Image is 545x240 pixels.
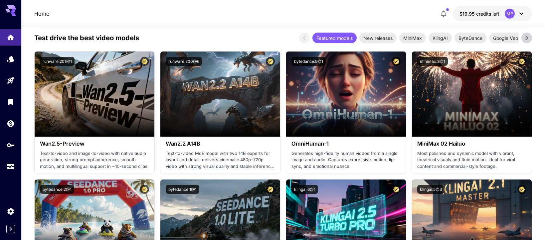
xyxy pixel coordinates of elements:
[166,150,275,170] p: Text-to-video MoE model with two 14B experts for layout and detail; delivers cinematic 480p–720p ...
[266,57,275,66] button: Certified Model – Vetted for best performance and includes a commercial license.
[166,141,275,147] h3: Wan2.2 A14B
[7,141,15,149] div: API Keys
[40,57,75,66] button: runware:201@1
[359,35,397,42] span: New releases
[286,52,406,137] img: alt
[35,52,154,137] img: alt
[453,6,532,21] button: $19.9502MP
[312,33,357,43] div: Featured models
[489,33,522,43] div: Google Veo
[399,33,426,43] div: MiniMax
[417,57,448,66] button: minimax:3@1
[517,57,526,66] button: Certified Model – Vetted for best performance and includes a commercial license.
[166,185,199,194] button: bytedance:1@1
[417,150,526,170] p: Most polished and dynamic model with vibrant, theatrical visuals and fluid motion. Ideal for vira...
[429,35,452,42] span: KlingAI
[312,35,357,42] span: Featured models
[476,11,499,17] span: credits left
[291,141,401,147] h3: OmniHuman‑1
[7,55,15,63] div: Models
[392,185,401,194] button: Certified Model – Vetted for best performance and includes a commercial license.
[412,52,532,137] img: alt
[505,9,515,19] div: MP
[291,57,326,66] button: bytedance:5@1
[266,185,275,194] button: Certified Model – Vetted for best performance and includes a commercial license.
[7,76,15,85] div: Playground
[291,150,401,170] p: Generates high-fidelity human videos from a single image and audio. Captures expressive motion, l...
[34,33,139,43] p: Test drive the best video models
[7,163,15,171] div: Usage
[140,185,149,194] button: Certified Model – Vetted for best performance and includes a commercial license.
[489,35,522,42] span: Google Veo
[166,57,202,66] button: runware:200@6
[454,35,486,42] span: ByteDance
[40,141,149,147] h3: Wan2.5-Preview
[359,33,397,43] div: New releases
[459,11,476,17] span: $19.95
[417,185,445,194] button: klingai:5@3
[7,207,15,215] div: Settings
[399,35,426,42] span: MiniMax
[34,10,49,18] nav: breadcrumb
[392,57,401,66] button: Certified Model – Vetted for best performance and includes a commercial license.
[517,185,526,194] button: Certified Model – Vetted for best performance and includes a commercial license.
[140,57,149,66] button: Certified Model – Vetted for best performance and includes a commercial license.
[429,33,452,43] div: KlingAI
[459,10,499,17] div: $19.9502
[7,98,15,106] div: Library
[40,150,149,170] p: Text-to-video and image-to-video with native audio generation, strong prompt adherence, smooth mo...
[7,31,15,40] div: Home
[7,119,15,128] div: Wallet
[6,225,15,233] button: Expand sidebar
[34,10,49,18] a: Home
[454,33,486,43] div: ByteDance
[40,185,74,194] button: bytedance:2@1
[160,52,280,137] img: alt
[291,185,318,194] button: klingai:6@1
[417,141,526,147] h3: MiniMax 02 Hailuo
